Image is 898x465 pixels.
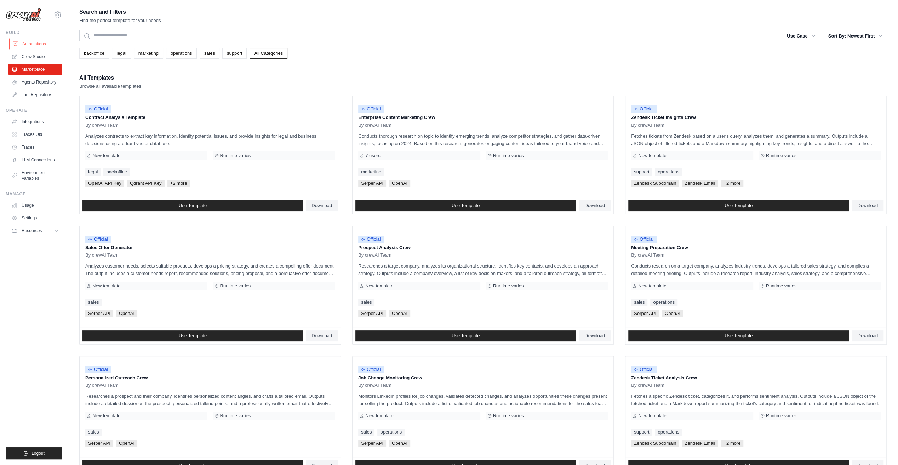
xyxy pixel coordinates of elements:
[134,48,163,59] a: marketing
[85,429,102,436] a: sales
[650,299,677,306] a: operations
[85,262,335,277] p: Analyzes customer needs, selects suitable products, develops a pricing strategy, and creates a co...
[631,132,881,147] p: Fetches tickets from Zendesk based on a user's query, analyzes them, and generates a summary. Out...
[112,48,131,59] a: legal
[6,8,41,22] img: Logo
[8,142,62,153] a: Traces
[631,114,881,121] p: Zendesk Ticket Insights Crew
[631,310,659,317] span: Serper API
[167,180,190,187] span: +2 more
[631,366,657,373] span: Official
[358,168,384,176] a: marketing
[824,30,887,42] button: Sort By: Newest First
[79,7,161,17] h2: Search and Filters
[721,180,743,187] span: +2 more
[79,17,161,24] p: Find the perfect template for your needs
[85,180,124,187] span: OpenAI API Key
[365,153,381,159] span: 7 users
[92,153,120,159] span: New template
[631,105,657,113] span: Official
[85,244,335,251] p: Sales Offer Generator
[306,200,338,211] a: Download
[306,330,338,341] a: Download
[493,153,524,159] span: Runtime varies
[79,83,141,90] p: Browse all available templates
[721,440,743,447] span: +2 more
[179,333,207,339] span: Use Template
[8,212,62,224] a: Settings
[358,366,384,373] span: Official
[631,299,647,306] a: sales
[8,225,62,236] button: Resources
[355,200,576,211] a: Use Template
[355,330,576,341] a: Use Template
[358,236,384,243] span: Official
[493,283,524,289] span: Runtime varies
[358,374,608,381] p: Job Change Monitoring Crew
[8,200,62,211] a: Usage
[358,299,374,306] a: sales
[103,168,130,176] a: backoffice
[6,30,62,35] div: Build
[222,48,247,59] a: support
[8,51,62,62] a: Crew Studio
[8,89,62,101] a: Tool Repository
[857,203,878,208] span: Download
[452,333,480,339] span: Use Template
[857,333,878,339] span: Download
[358,114,608,121] p: Enterprise Content Marketing Crew
[220,283,251,289] span: Runtime varies
[85,236,111,243] span: Official
[452,203,480,208] span: Use Template
[852,330,883,341] a: Download
[200,48,219,59] a: sales
[631,440,679,447] span: Zendesk Subdomain
[631,122,664,128] span: By crewAI Team
[725,333,753,339] span: Use Template
[389,180,410,187] span: OpenAI
[365,283,393,289] span: New template
[85,392,335,407] p: Researches a prospect and their company, identifies personalized content angles, and crafts a tai...
[358,262,608,277] p: Researches a target company, analyzes its organizational structure, identifies key contacts, and ...
[655,429,682,436] a: operations
[22,228,42,234] span: Resources
[631,236,657,243] span: Official
[358,244,608,251] p: Prospect Analysis Crew
[8,154,62,166] a: LLM Connections
[8,167,62,184] a: Environment Variables
[166,48,197,59] a: operations
[116,440,137,447] span: OpenAI
[358,392,608,407] p: Monitors LinkedIn profiles for job changes, validates detected changes, and analyzes opportunitie...
[6,108,62,113] div: Operate
[92,413,120,419] span: New template
[311,333,332,339] span: Download
[631,252,664,258] span: By crewAI Team
[766,153,797,159] span: Runtime varies
[631,392,881,407] p: Fetches a specific Zendesk ticket, categorizes it, and performs sentiment analysis. Outputs inclu...
[579,200,611,211] a: Download
[6,447,62,459] button: Logout
[79,48,109,59] a: backoffice
[389,310,410,317] span: OpenAI
[358,105,384,113] span: Official
[8,64,62,75] a: Marketplace
[220,413,251,419] span: Runtime varies
[116,310,137,317] span: OpenAI
[584,203,605,208] span: Download
[628,330,849,341] a: Use Template
[85,366,111,373] span: Official
[85,122,119,128] span: By crewAI Team
[32,450,45,456] span: Logout
[179,203,207,208] span: Use Template
[250,48,287,59] a: All Categories
[85,252,119,258] span: By crewAI Team
[92,283,120,289] span: New template
[766,283,797,289] span: Runtime varies
[85,114,335,121] p: Contract Analysis Template
[79,73,141,83] h2: All Templates
[389,440,410,447] span: OpenAI
[631,374,881,381] p: Zendesk Ticket Analysis Crew
[638,153,666,159] span: New template
[377,429,405,436] a: operations
[8,129,62,140] a: Traces Old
